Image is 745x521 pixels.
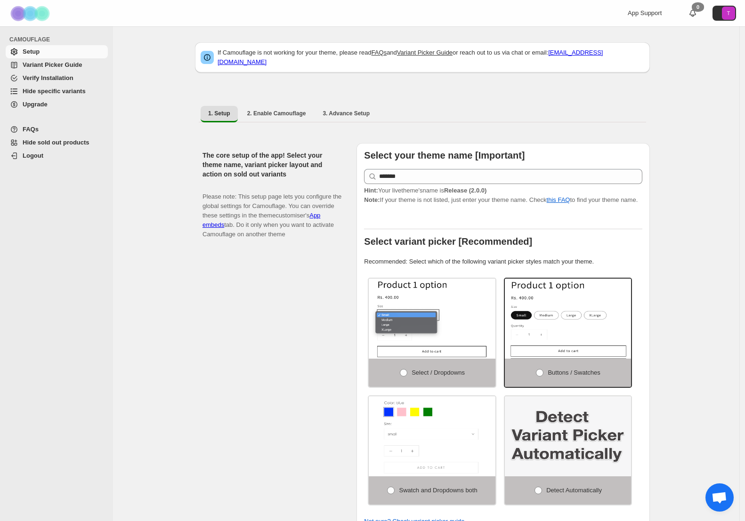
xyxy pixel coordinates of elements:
a: Logout [6,149,108,162]
img: Select / Dropdowns [369,279,495,359]
span: 2. Enable Camouflage [247,110,306,117]
a: Verify Installation [6,72,108,85]
span: App Support [628,9,662,16]
strong: Hint: [364,187,378,194]
span: Avatar with initials T [722,7,735,20]
a: this FAQ [547,196,570,203]
img: Swatch and Dropdowns both [369,396,495,476]
h2: The core setup of the app! Select your theme name, variant picker layout and action on sold out v... [202,151,341,179]
span: 1. Setup [208,110,230,117]
span: Your live theme's name is [364,187,486,194]
span: Buttons / Swatches [548,369,600,376]
span: Hide sold out products [23,139,89,146]
span: 3. Advance Setup [323,110,370,117]
a: Upgrade [6,98,108,111]
a: FAQs [372,49,387,56]
img: Detect Automatically [505,396,632,476]
b: Select your theme name [Important] [364,150,525,160]
p: If your theme is not listed, just enter your theme name. Check to find your theme name. [364,186,642,205]
text: T [727,10,730,16]
a: Variant Picker Guide [397,49,453,56]
span: Setup [23,48,40,55]
span: Verify Installation [23,74,73,81]
a: FAQs [6,123,108,136]
a: Setup [6,45,108,58]
div: Open de chat [705,483,734,512]
span: Select / Dropdowns [412,369,465,376]
span: Variant Picker Guide [23,61,82,68]
strong: Note: [364,196,380,203]
p: Recommended: Select which of the following variant picker styles match your theme. [364,257,642,266]
a: Hide specific variants [6,85,108,98]
strong: Release (2.0.0) [444,187,486,194]
span: FAQs [23,126,39,133]
a: Variant Picker Guide [6,58,108,72]
b: Select variant picker [Recommended] [364,236,532,247]
a: Hide sold out products [6,136,108,149]
span: Upgrade [23,101,48,108]
p: If Camouflage is not working for your theme, please read and or reach out to us via chat or email: [218,48,644,67]
span: Hide specific variants [23,88,86,95]
img: Buttons / Swatches [505,279,632,359]
div: 0 [692,2,704,12]
button: Avatar with initials T [713,6,736,21]
img: Camouflage [8,0,55,26]
span: Logout [23,152,43,159]
span: Detect Automatically [546,487,602,494]
a: 0 [688,8,697,18]
p: Please note: This setup page lets you configure the global settings for Camouflage. You can overr... [202,183,341,239]
span: Swatch and Dropdowns both [399,487,477,494]
span: CAMOUFLAGE [9,36,108,43]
